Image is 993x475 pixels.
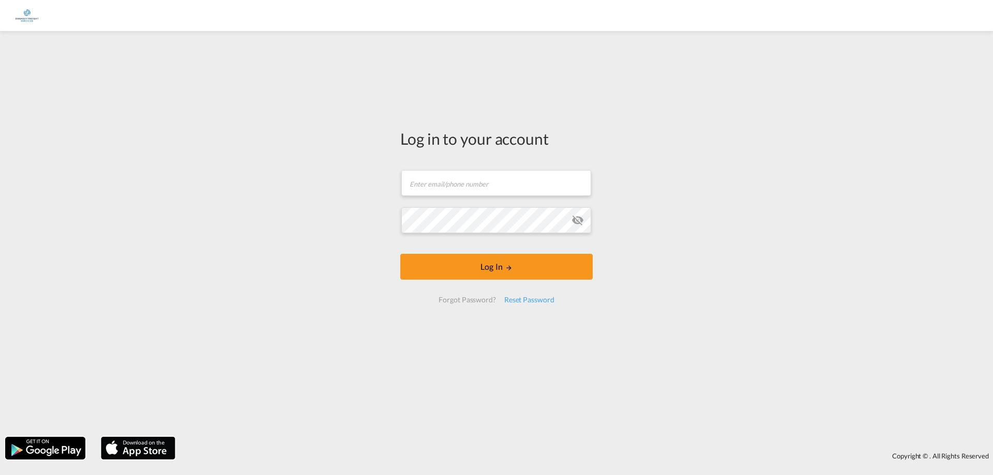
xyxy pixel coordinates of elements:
[400,254,593,280] button: LOGIN
[434,290,500,309] div: Forgot Password?
[401,170,591,196] input: Enter email/phone number
[4,436,86,461] img: google.png
[16,4,39,27] img: e1326340b7c511ef854e8d6a806141ad.jpg
[571,214,584,226] md-icon: icon-eye-off
[500,290,559,309] div: Reset Password
[100,436,176,461] img: apple.png
[400,128,593,149] div: Log in to your account
[180,447,993,465] div: Copyright © . All Rights Reserved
